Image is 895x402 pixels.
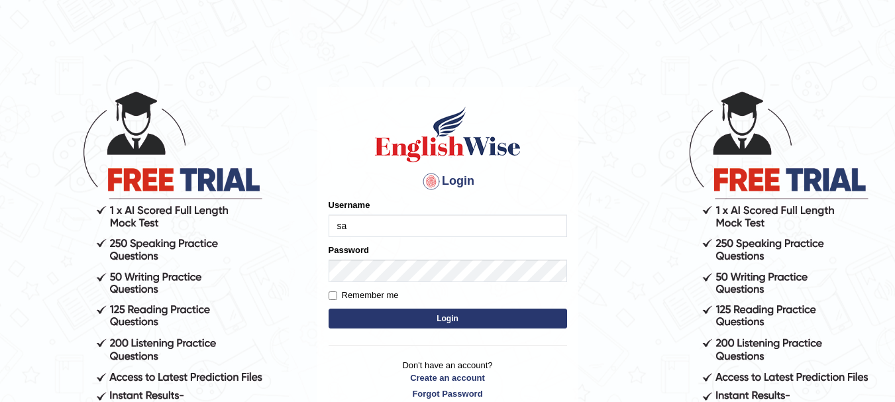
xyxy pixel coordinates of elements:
a: Forgot Password [329,387,567,400]
input: Remember me [329,291,337,300]
label: Username [329,199,370,211]
img: Logo of English Wise sign in for intelligent practice with AI [372,105,523,164]
a: Create an account [329,372,567,384]
button: Login [329,309,567,328]
h4: Login [329,171,567,192]
label: Password [329,244,369,256]
label: Remember me [329,289,399,302]
p: Don't have an account? [329,359,567,400]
